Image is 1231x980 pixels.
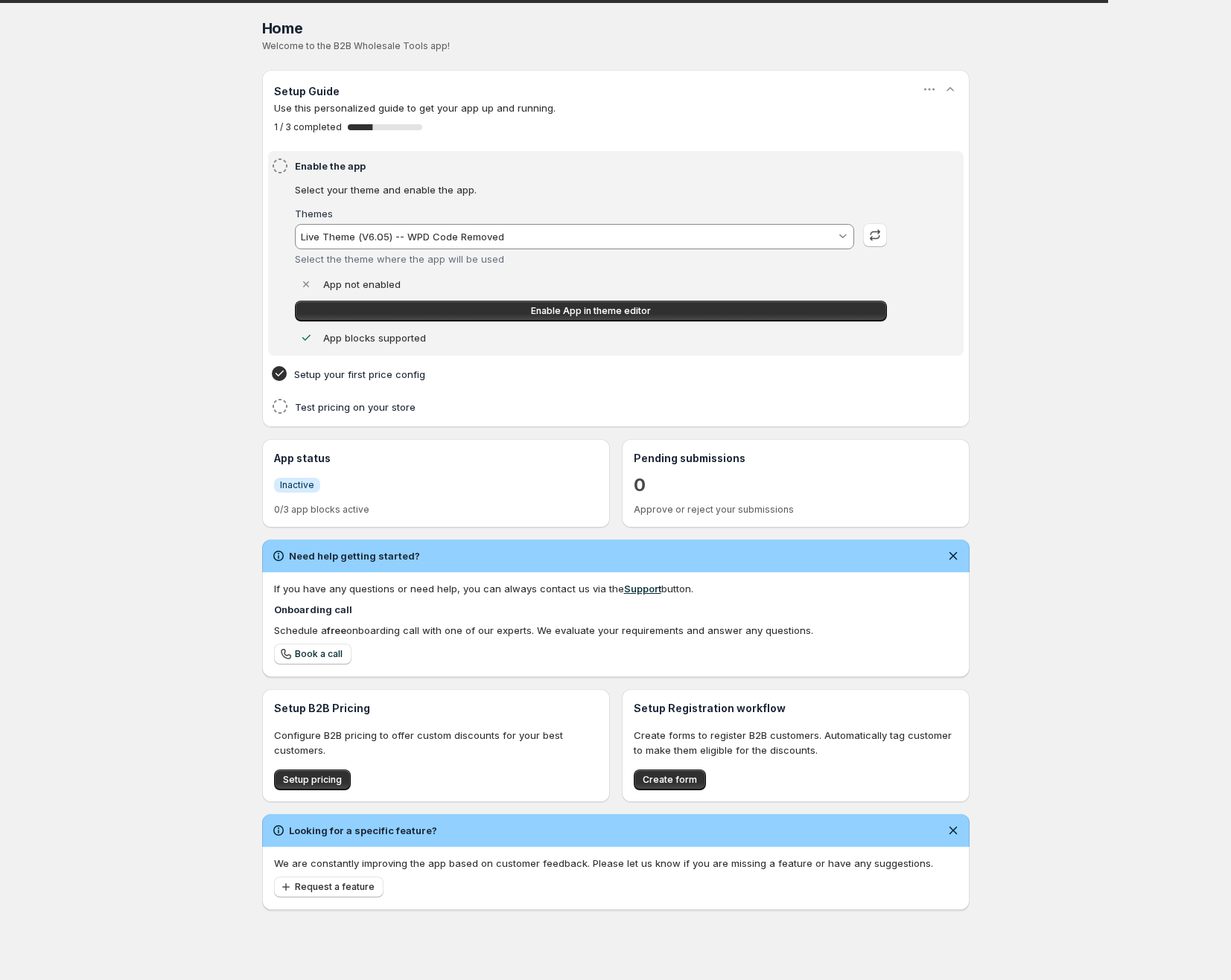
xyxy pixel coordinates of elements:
[274,581,958,596] div: If you have any questions or need help, you can always contact us via the button.
[295,182,887,197] p: Select your theme and enable the app.
[624,583,661,595] a: Support
[643,774,697,786] span: Create form
[274,644,352,664] a: Book a call
[634,769,706,790] button: Create form
[634,451,958,466] h3: Pending submissions
[634,701,958,716] h3: Setup Registration workflow
[295,301,887,321] a: Enable App in theme editor
[323,330,426,345] p: App blocks supported
[634,473,646,497] a: 0
[274,728,598,758] p: Configure B2B pricing to offer custom discounts for your best customers.
[295,208,333,220] label: Themes
[294,367,891,382] h4: Setup your first price config
[274,451,598,466] h3: App status
[274,701,598,716] h3: Setup B2B Pricing
[943,545,964,566] button: Dismiss notification
[289,823,437,838] h2: Looking for a specific feature?
[295,158,891,173] h4: Enable the app
[274,877,384,897] button: Request a feature
[262,40,970,52] p: Welcome to the B2B Wholesale Tools app!
[295,648,343,660] span: Book a call
[274,84,340,99] h3: Setup Guide
[274,769,351,790] button: Setup pricing
[274,121,342,133] span: 1 / 3 completed
[289,548,420,563] h2: Need help getting started?
[531,305,651,317] span: Enable App in theme editor
[295,253,854,265] div: Select the theme where the app will be used
[274,602,958,617] h4: Onboarding call
[295,400,891,414] h4: Test pricing on your store
[283,774,342,786] span: Setup pricing
[274,477,320,493] a: InfoInactive
[634,504,958,516] p: Approve or reject your submissions
[634,728,958,758] p: Create forms to register B2B customers. Automatically tag customer to make them eligible for the ...
[274,623,958,638] div: Schedule a onboarding call with one of our experts. We evaluate your requirements and answer any ...
[262,19,303,37] span: Home
[274,100,958,115] p: Use this personalized guide to get your app up and running.
[323,277,401,292] p: App not enabled
[943,820,964,841] button: Dismiss notification
[295,881,375,893] span: Request a feature
[327,624,346,636] b: free
[274,856,958,871] p: We are constantly improving the app based on customer feedback. Please let us know if you are mis...
[274,504,598,516] p: 0/3 app blocks active
[280,479,314,491] span: Inactive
